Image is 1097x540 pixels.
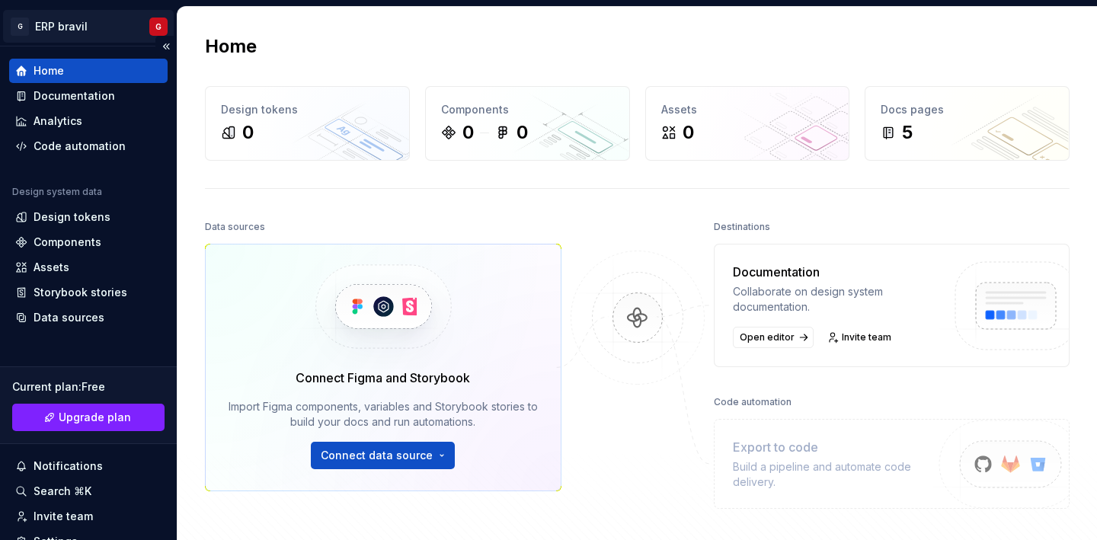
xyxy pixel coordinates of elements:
[155,21,162,33] div: G
[9,255,168,280] a: Assets
[34,509,93,524] div: Invite team
[842,331,891,343] span: Invite team
[155,36,177,57] button: Collapse sidebar
[34,459,103,474] div: Notifications
[733,263,939,281] div: Documentation
[296,369,470,387] div: Connect Figma and Storybook
[34,88,115,104] div: Documentation
[59,410,131,425] span: Upgrade plan
[733,327,814,348] a: Open editor
[12,379,165,395] div: Current plan : Free
[34,260,69,275] div: Assets
[311,442,455,469] button: Connect data source
[9,230,168,254] a: Components
[227,399,539,430] div: Import Figma components, variables and Storybook stories to build your docs and run automations.
[733,438,939,456] div: Export to code
[9,134,168,158] a: Code automation
[242,120,254,145] div: 0
[12,404,165,431] a: Upgrade plan
[34,310,104,325] div: Data sources
[740,331,795,343] span: Open editor
[3,10,174,43] button: GERP bravilG
[9,305,168,330] a: Data sources
[34,484,91,499] div: Search ⌘K
[34,63,64,78] div: Home
[9,59,168,83] a: Home
[12,186,102,198] div: Design system data
[34,209,110,225] div: Design tokens
[35,19,88,34] div: ERP bravil
[34,285,127,300] div: Storybook stories
[34,235,101,250] div: Components
[9,504,168,529] a: Invite team
[11,18,29,36] div: G
[205,34,257,59] h2: Home
[733,284,939,315] div: Collaborate on design system documentation.
[881,102,1054,117] div: Docs pages
[865,86,1070,161] a: Docs pages5
[714,216,770,238] div: Destinations
[683,120,694,145] div: 0
[9,84,168,108] a: Documentation
[9,280,168,305] a: Storybook stories
[9,109,168,133] a: Analytics
[714,391,792,413] div: Code automation
[661,102,834,117] div: Assets
[517,120,528,145] div: 0
[321,448,433,463] span: Connect data source
[205,216,265,238] div: Data sources
[823,327,898,348] a: Invite team
[9,479,168,503] button: Search ⌘K
[462,120,474,145] div: 0
[34,139,126,154] div: Code automation
[205,86,410,161] a: Design tokens0
[902,120,913,145] div: 5
[425,86,630,161] a: Components00
[221,102,394,117] div: Design tokens
[34,113,82,129] div: Analytics
[645,86,850,161] a: Assets0
[9,454,168,478] button: Notifications
[441,102,614,117] div: Components
[733,459,939,490] div: Build a pipeline and automate code delivery.
[9,205,168,229] a: Design tokens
